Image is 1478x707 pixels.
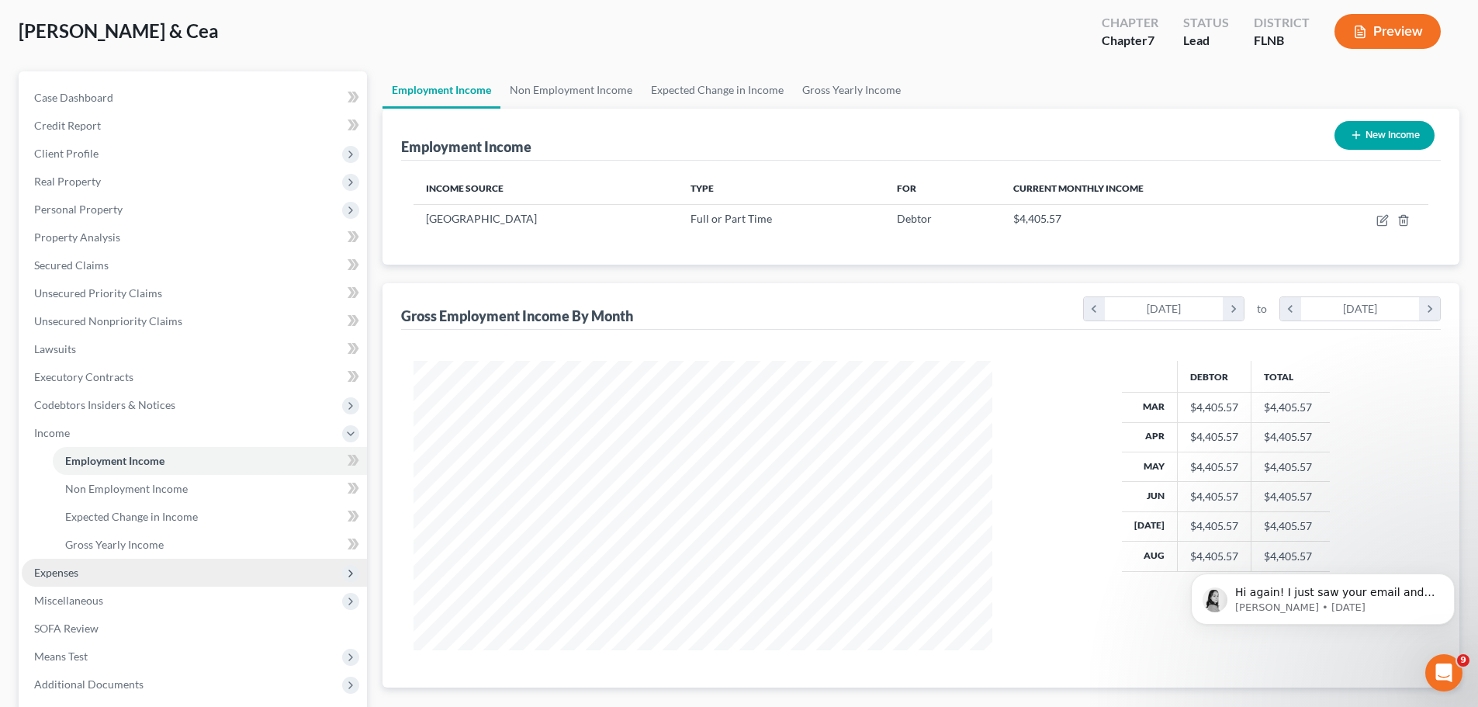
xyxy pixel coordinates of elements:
[22,363,367,391] a: Executory Contracts
[897,182,916,194] span: For
[34,286,162,300] span: Unsecured Priority Claims
[401,137,531,156] div: Employment Income
[1102,32,1158,50] div: Chapter
[1177,361,1251,392] th: Debtor
[34,426,70,439] span: Income
[53,531,367,559] a: Gross Yearly Income
[1301,297,1420,321] div: [DATE]
[1280,297,1301,321] i: chevron_left
[34,203,123,216] span: Personal Property
[1419,297,1440,321] i: chevron_right
[34,342,76,355] span: Lawsuits
[1122,422,1178,452] th: Apr
[32,196,259,212] div: Send us a message
[1190,459,1238,475] div: $4,405.57
[22,84,367,112] a: Case Dashboard
[34,258,109,272] span: Secured Claims
[642,71,793,109] a: Expected Change in Income
[34,566,78,579] span: Expenses
[1334,14,1441,49] button: Preview
[65,510,198,523] span: Expected Change in Income
[32,300,260,332] div: Statement of Financial Affairs - Payments Made in the Last 90 days
[1251,361,1330,392] th: Total
[382,71,500,109] a: Employment Income
[1122,393,1178,422] th: Mar
[22,251,367,279] a: Secured Claims
[34,314,182,328] span: Unsecured Nonpriority Claims
[1122,542,1178,571] th: Aug
[1013,182,1144,194] span: Current Monthly Income
[1122,452,1178,481] th: May
[426,182,504,194] span: Income Source
[1168,541,1478,650] iframe: Intercom notifications message
[1251,482,1330,511] td: $4,405.57
[22,338,288,367] div: Attorney's Disclosure of Compensation
[691,212,772,225] span: Full or Part Time
[22,279,367,307] a: Unsecured Priority Claims
[207,484,310,546] button: Help
[1013,212,1061,225] span: $4,405.57
[1183,14,1229,32] div: Status
[34,622,99,635] span: SOFA Review
[1084,297,1105,321] i: chevron_left
[65,454,164,467] span: Employment Income
[1251,422,1330,452] td: $4,405.57
[897,212,932,225] span: Debtor
[34,398,175,411] span: Codebtors Insiders & Notices
[34,91,113,104] span: Case Dashboard
[31,137,279,163] p: How can we help?
[53,475,367,503] a: Non Employment Income
[65,538,164,551] span: Gross Yearly Income
[34,678,144,691] span: Additional Documents
[1190,518,1238,534] div: $4,405.57
[103,484,206,546] button: Messages
[22,112,367,140] a: Credit Report
[691,182,714,194] span: Type
[793,71,910,109] a: Gross Yearly Income
[32,402,260,418] div: Amendments
[1334,121,1435,150] button: New Income
[22,396,288,425] div: Amendments
[34,230,120,244] span: Property Analysis
[22,615,367,643] a: SOFA Review
[22,224,367,251] a: Property Analysis
[267,25,295,53] div: Close
[1254,32,1310,50] div: FLNB
[16,182,295,241] div: Send us a messageWe typically reply in a few hours
[22,293,288,338] div: Statement of Financial Affairs - Payments Made in the Last 90 days
[1190,489,1238,504] div: $4,405.57
[152,25,183,56] img: Profile image for Lindsey
[500,71,642,109] a: Non Employment Income
[34,370,133,383] span: Executory Contracts
[32,264,126,280] span: Search for help
[1251,452,1330,481] td: $4,405.57
[32,373,260,390] div: Adding Income
[1257,301,1267,317] span: to
[22,307,367,335] a: Unsecured Nonpriority Claims
[1147,33,1154,47] span: 7
[65,482,188,495] span: Non Employment Income
[34,175,101,188] span: Real Property
[246,523,271,534] span: Help
[34,119,101,132] span: Credit Report
[32,212,259,228] div: We typically reply in a few hours
[1183,32,1229,50] div: Lead
[129,523,182,534] span: Messages
[34,594,103,607] span: Miscellaneous
[34,523,69,534] span: Home
[31,110,279,137] p: Hi there!
[1457,654,1469,667] span: 9
[34,147,99,160] span: Client Profile
[1251,393,1330,422] td: $4,405.57
[34,650,88,663] span: Means Test
[31,35,121,49] img: logo
[1251,511,1330,541] td: $4,405.57
[1190,429,1238,445] div: $4,405.57
[1425,654,1462,691] iframe: Intercom live chat
[22,256,288,287] button: Search for help
[22,335,367,363] a: Lawsuits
